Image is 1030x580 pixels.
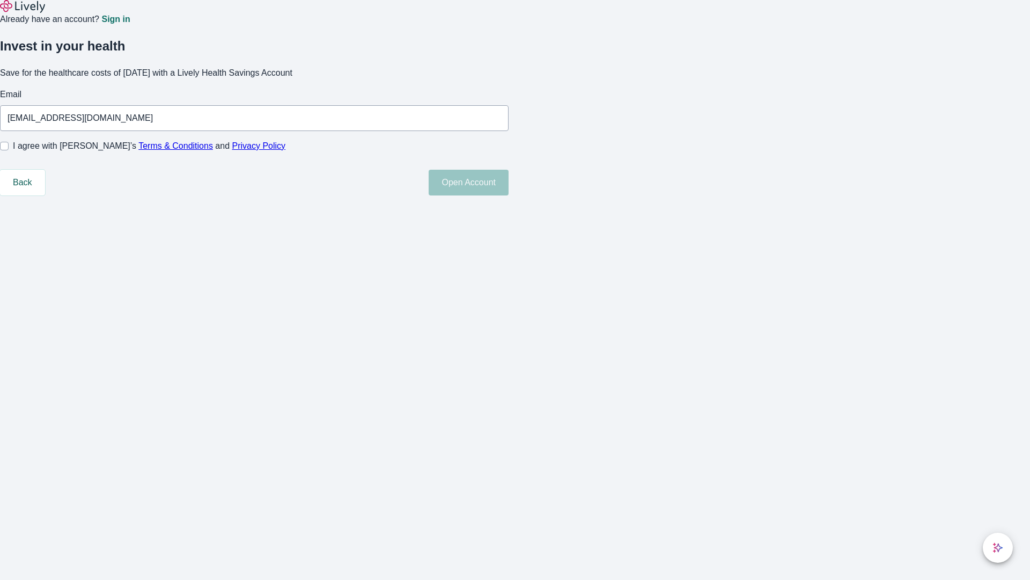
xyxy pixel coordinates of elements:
span: I agree with [PERSON_NAME]’s and [13,140,285,153]
a: Terms & Conditions [138,141,213,150]
svg: Lively AI Assistant [992,542,1003,553]
a: Privacy Policy [232,141,286,150]
a: Sign in [101,15,130,24]
button: chat [983,533,1013,563]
